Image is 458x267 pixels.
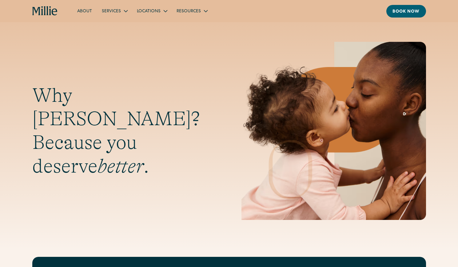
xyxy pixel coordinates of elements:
div: Locations [137,8,161,15]
div: Resources [172,6,212,16]
div: Book now [392,9,420,15]
div: Services [102,8,121,15]
h1: Why [PERSON_NAME]? Because you deserve . [32,84,217,178]
em: better [98,155,144,177]
img: Mother and baby sharing a kiss, highlighting the emotional bond and nurturing care at the heart o... [241,42,426,220]
a: Book now [386,5,426,18]
div: Services [97,6,132,16]
a: About [72,6,97,16]
div: Resources [177,8,201,15]
a: home [32,6,58,16]
div: Locations [132,6,172,16]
